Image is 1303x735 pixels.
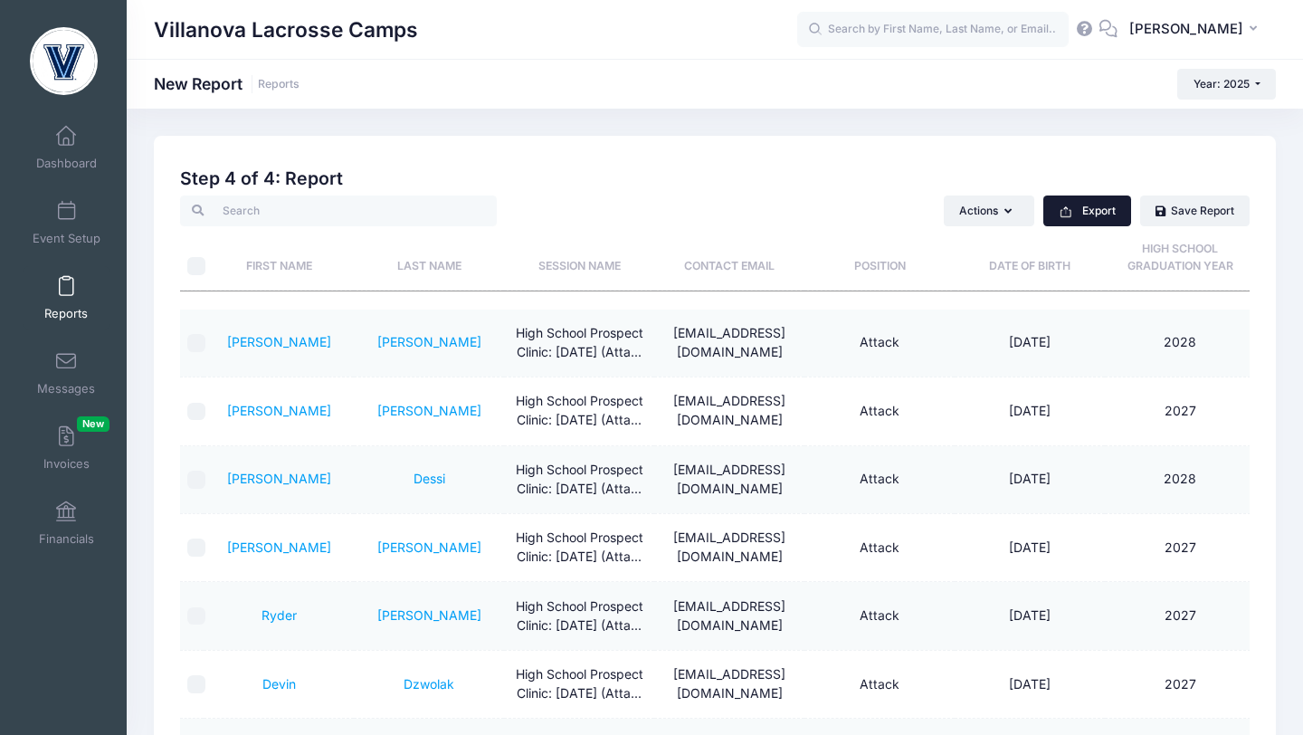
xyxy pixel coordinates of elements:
[227,539,331,555] a: [PERSON_NAME]
[797,12,1069,48] input: Search by First Name, Last Name, or Email...
[944,196,1034,226] button: Actions
[1009,471,1051,486] span: [DATE]
[1194,77,1250,91] span: Year: 2025
[24,492,109,555] a: Financials
[24,191,109,254] a: Event Setup
[1009,403,1051,418] span: [DATE]
[377,607,481,623] a: [PERSON_NAME]
[227,403,331,418] a: [PERSON_NAME]
[377,403,481,418] a: [PERSON_NAME]
[1105,377,1255,445] td: 2027
[654,651,804,719] td: [EMAIL_ADDRESS][DOMAIN_NAME]
[36,156,97,171] span: Dashboard
[804,226,955,291] th: Position: activate to sort column ascending
[24,266,109,329] a: Reports
[804,446,955,514] td: Attack
[1118,9,1276,51] button: [PERSON_NAME]
[1105,310,1255,377] td: 2028
[154,9,418,51] h1: Villanova Lacrosse Camps
[516,462,643,496] span: High School Prospect Clinic: September 21 (Attack)
[804,310,955,377] td: Attack
[377,539,481,555] a: [PERSON_NAME]
[804,514,955,582] td: Attack
[180,168,1250,189] h2: Step 4 of 4: Report
[30,27,98,95] img: Villanova Lacrosse Camps
[1009,334,1051,349] span: [DATE]
[654,446,804,514] td: [EMAIL_ADDRESS][DOMAIN_NAME]
[404,676,454,692] a: Dzwolak
[180,196,497,226] input: Search
[516,530,643,564] span: High School Prospect Clinic: September 21 (Attack)
[1105,514,1255,582] td: 2027
[516,598,643,633] span: High School Prospect Clinic: September 21 (Attack)
[804,377,955,445] td: Attack
[414,471,445,486] a: Dessi
[1129,19,1243,39] span: [PERSON_NAME]
[24,416,109,480] a: InvoicesNew
[204,226,354,291] th: First Name: activate to sort column ascending
[1140,196,1250,226] a: Save Report
[77,416,109,432] span: New
[1105,651,1255,719] td: 2027
[1043,196,1131,226] button: Export
[24,341,109,405] a: Messages
[1105,446,1255,514] td: 2028
[1009,539,1051,555] span: [DATE]
[39,531,94,547] span: Financials
[37,381,95,396] span: Messages
[227,334,331,349] a: [PERSON_NAME]
[654,310,804,377] td: [EMAIL_ADDRESS][DOMAIN_NAME]
[654,226,804,291] th: Contact Email: activate to sort column ascending
[516,393,643,427] span: High School Prospect Clinic: September 21 (Attack)
[654,514,804,582] td: [EMAIL_ADDRESS][DOMAIN_NAME]
[1105,226,1255,291] th: High School Graduation Year: activate to sort column ascending
[154,74,300,93] h1: New Report
[1009,607,1051,623] span: [DATE]
[227,471,331,486] a: [PERSON_NAME]
[1177,69,1276,100] button: Year: 2025
[504,226,654,291] th: Session Name: activate to sort column ascending
[654,582,804,650] td: [EMAIL_ADDRESS][DOMAIN_NAME]
[44,306,88,321] span: Reports
[262,676,296,692] a: Devin
[354,226,504,291] th: Last Name: activate to sort column ascending
[258,78,300,91] a: Reports
[804,651,955,719] td: Attack
[1105,582,1255,650] td: 2027
[516,325,643,359] span: High School Prospect Clinic: September 21 (Attack)
[804,582,955,650] td: Attack
[377,334,481,349] a: [PERSON_NAME]
[24,116,109,179] a: Dashboard
[516,666,643,701] span: High School Prospect Clinic: September 21 (Attack)
[43,456,90,472] span: Invoices
[33,231,100,246] span: Event Setup
[1009,676,1051,692] span: [DATE]
[955,226,1105,291] th: Date of Birth: activate to sort column ascending
[262,607,297,623] a: Ryder
[654,377,804,445] td: [EMAIL_ADDRESS][DOMAIN_NAME]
